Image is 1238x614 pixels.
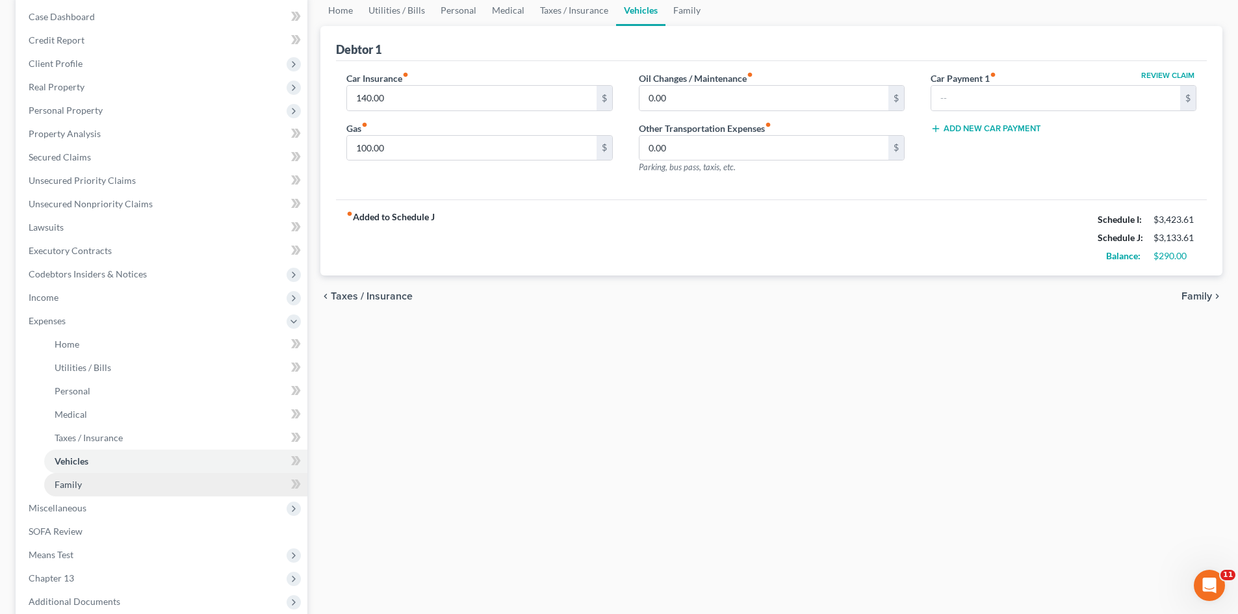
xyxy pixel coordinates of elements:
a: Case Dashboard [18,5,307,29]
div: Debtor 1 [336,42,381,57]
a: Property Analysis [18,122,307,146]
span: Home [55,339,79,350]
label: Other Transportation Expenses [639,122,771,135]
input: -- [347,86,596,110]
span: Client Profile [29,58,83,69]
a: Secured Claims [18,146,307,169]
input: -- [639,136,888,160]
iframe: Intercom live chat [1194,570,1225,601]
span: Medical [55,409,87,420]
a: Home [44,333,307,356]
button: Review Claim [1139,71,1196,79]
span: Family [1181,291,1212,301]
a: SOFA Review [18,520,307,543]
div: $3,423.61 [1154,213,1196,226]
a: Taxes / Insurance [44,426,307,450]
span: Additional Documents [29,596,120,607]
div: $3,133.61 [1154,231,1196,244]
button: chevron_left Taxes / Insurance [320,291,413,301]
a: Utilities / Bills [44,356,307,379]
div: $ [888,136,904,160]
span: Personal [55,385,90,396]
span: Real Property [29,81,84,92]
span: Family [55,479,82,490]
span: Miscellaneous [29,502,86,513]
i: fiber_manual_record [765,122,771,128]
a: Family [44,473,307,496]
a: Medical [44,403,307,426]
a: Credit Report [18,29,307,52]
a: Unsecured Priority Claims [18,169,307,192]
a: Unsecured Nonpriority Claims [18,192,307,216]
a: Vehicles [44,450,307,473]
span: Property Analysis [29,128,101,139]
strong: Balance: [1106,250,1141,261]
i: fiber_manual_record [402,71,409,78]
input: -- [639,86,888,110]
i: fiber_manual_record [346,211,353,217]
span: Lawsuits [29,222,64,233]
span: Credit Report [29,34,84,45]
i: fiber_manual_record [747,71,753,78]
strong: Schedule I: [1098,214,1142,225]
span: Income [29,292,58,303]
span: Utilities / Bills [55,362,111,373]
i: fiber_manual_record [990,71,996,78]
a: Personal [44,379,307,403]
span: Expenses [29,315,66,326]
i: chevron_right [1212,291,1222,301]
label: Car Payment 1 [931,71,996,85]
span: Case Dashboard [29,11,95,22]
label: Gas [346,122,368,135]
span: 11 [1220,570,1235,580]
span: Unsecured Priority Claims [29,175,136,186]
span: Taxes / Insurance [55,432,123,443]
a: Executory Contracts [18,239,307,262]
div: $ [597,86,612,110]
div: $ [597,136,612,160]
span: Secured Claims [29,151,91,162]
span: Personal Property [29,105,103,116]
i: fiber_manual_record [361,122,368,128]
span: Vehicles [55,455,88,467]
a: Lawsuits [18,216,307,239]
strong: Added to Schedule J [346,211,435,265]
span: Chapter 13 [29,572,74,583]
span: SOFA Review [29,526,83,537]
span: Codebtors Insiders & Notices [29,268,147,279]
span: Parking, bus pass, taxis, etc. [639,162,736,172]
span: Taxes / Insurance [331,291,413,301]
label: Car Insurance [346,71,409,85]
label: Oil Changes / Maintenance [639,71,753,85]
input: -- [347,136,596,160]
span: Unsecured Nonpriority Claims [29,198,153,209]
div: $290.00 [1154,249,1196,262]
div: $ [888,86,904,110]
span: Executory Contracts [29,245,112,256]
button: Add New Car Payment [931,123,1041,134]
span: Means Test [29,549,73,560]
button: Family chevron_right [1181,291,1222,301]
div: $ [1180,86,1196,110]
i: chevron_left [320,291,331,301]
input: -- [931,86,1180,110]
strong: Schedule J: [1098,232,1143,243]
